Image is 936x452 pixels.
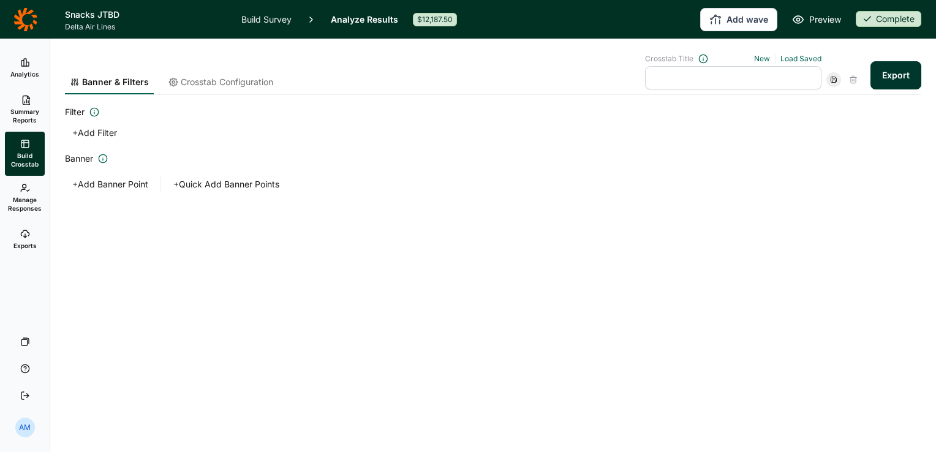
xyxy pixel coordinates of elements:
div: Delete [846,72,861,87]
span: Filter [65,105,85,119]
span: Manage Responses [8,195,42,213]
div: $12,187.50 [413,13,457,26]
a: Load Saved [780,54,821,63]
div: Save Crosstab [826,72,841,87]
span: Summary Reports [10,107,40,124]
span: Analytics [10,70,39,78]
div: Complete [856,11,921,27]
a: Manage Responses [5,176,45,220]
button: Add wave [700,8,777,31]
span: Banner & Filters [82,76,149,88]
button: +Add Banner Point [65,176,156,193]
span: Crosstab Configuration [181,76,273,88]
a: Summary Reports [5,88,45,132]
span: Banner [65,151,93,166]
a: Exports [5,220,45,259]
button: +Add Filter [65,124,124,141]
h1: Snacks JTBD [65,7,227,22]
a: Build Crosstab [5,132,45,176]
button: Export [870,61,921,89]
a: Preview [792,12,841,27]
div: AM [15,418,35,437]
a: Analytics [5,48,45,88]
button: +Quick Add Banner Points [166,176,287,193]
span: Exports [13,241,37,250]
span: Build Crosstab [10,151,40,168]
span: Delta Air Lines [65,22,227,32]
a: New [754,54,770,63]
span: Preview [809,12,841,27]
button: Complete [856,11,921,28]
span: Crosstab Title [645,54,693,64]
